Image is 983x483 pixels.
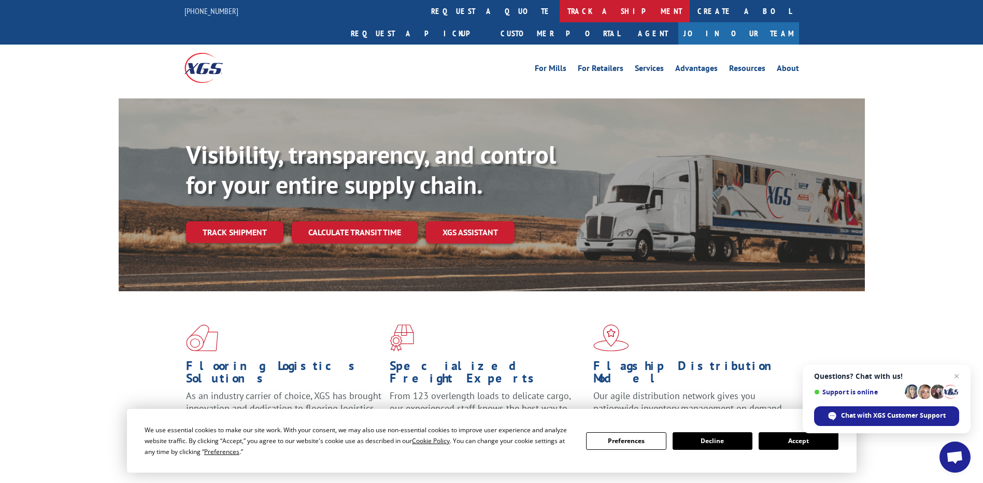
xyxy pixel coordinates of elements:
[675,64,718,76] a: Advantages
[578,64,623,76] a: For Retailers
[145,424,574,457] div: We use essential cookies to make our site work. With your consent, we may also use non-essential ...
[939,442,971,473] a: Open chat
[343,22,493,45] a: Request a pickup
[390,360,586,390] h1: Specialized Freight Experts
[814,388,901,396] span: Support is online
[593,360,789,390] h1: Flagship Distribution Model
[186,221,283,243] a: Track shipment
[412,436,450,445] span: Cookie Policy
[586,432,666,450] button: Preferences
[184,6,238,16] a: [PHONE_NUMBER]
[204,447,239,456] span: Preferences
[635,64,664,76] a: Services
[390,390,586,436] p: From 123 overlength loads to delicate cargo, our experienced staff knows the best way to move you...
[628,22,678,45] a: Agent
[493,22,628,45] a: Customer Portal
[841,411,946,420] span: Chat with XGS Customer Support
[759,432,838,450] button: Accept
[673,432,752,450] button: Decline
[729,64,765,76] a: Resources
[678,22,799,45] a: Join Our Team
[535,64,566,76] a: For Mills
[777,64,799,76] a: About
[186,360,382,390] h1: Flooring Logistics Solutions
[593,390,784,414] span: Our agile distribution network gives you nationwide inventory management on demand.
[127,409,857,473] div: Cookie Consent Prompt
[814,406,959,426] span: Chat with XGS Customer Support
[390,324,414,351] img: xgs-icon-focused-on-flooring-red
[593,324,629,351] img: xgs-icon-flagship-distribution-model-red
[292,221,418,244] a: Calculate transit time
[186,324,218,351] img: xgs-icon-total-supply-chain-intelligence-red
[814,372,959,380] span: Questions? Chat with us!
[186,390,381,427] span: As an industry carrier of choice, XGS has brought innovation and dedication to flooring logistics...
[426,221,515,244] a: XGS ASSISTANT
[186,138,556,201] b: Visibility, transparency, and control for your entire supply chain.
